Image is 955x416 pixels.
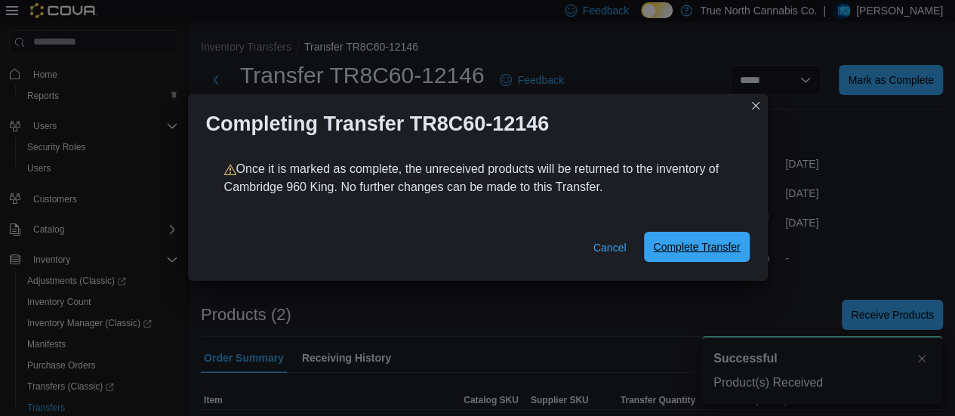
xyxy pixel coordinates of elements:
button: Complete Transfer [644,232,749,262]
p: Once it is marked as complete, the unreceived products will be returned to the inventory of Cambr... [224,160,732,196]
button: Closes this modal window [747,97,765,115]
span: Complete Transfer [653,239,740,254]
span: Cancel [593,240,627,255]
button: Cancel [587,233,633,263]
h1: Completing Transfer TR8C60-12146 [206,112,550,136]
